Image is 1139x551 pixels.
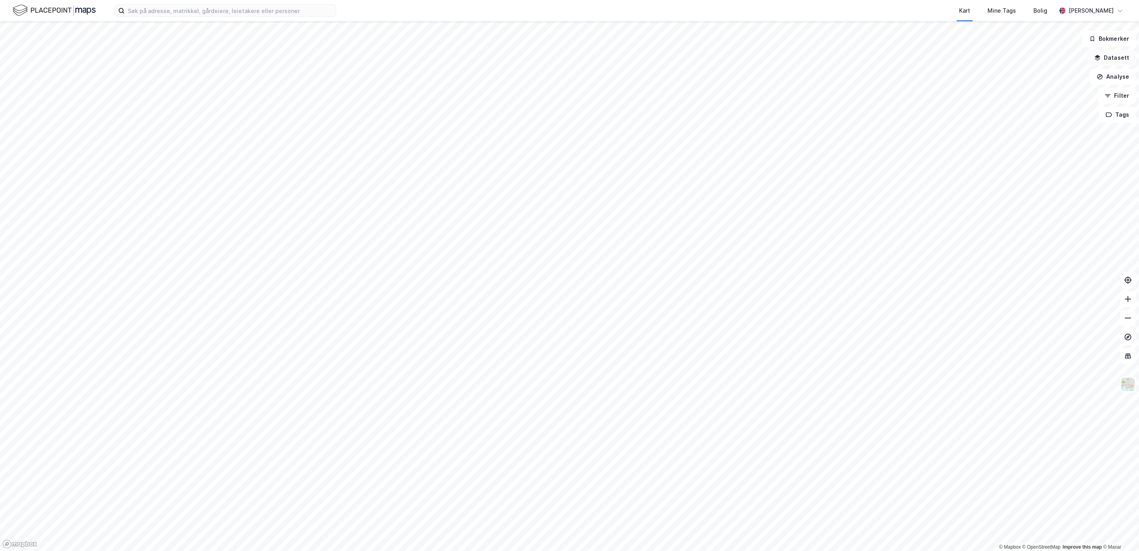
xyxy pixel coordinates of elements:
a: Mapbox homepage [2,540,37,549]
div: Kart [959,6,970,15]
button: Datasett [1088,50,1136,66]
button: Analyse [1090,69,1136,85]
div: [PERSON_NAME] [1069,6,1114,15]
a: Mapbox [999,544,1021,550]
img: logo.f888ab2527a4732fd821a326f86c7f29.svg [13,4,96,17]
div: Mine Tags [988,6,1016,15]
div: Kontrollprogram for chat [1099,513,1139,551]
a: OpenStreetMap [1022,544,1061,550]
div: Bolig [1033,6,1047,15]
button: Tags [1099,107,1136,123]
button: Bokmerker [1082,31,1136,47]
a: Improve this map [1063,544,1102,550]
input: Søk på adresse, matrikkel, gårdeiere, leietakere eller personer [125,5,336,17]
img: Z [1120,377,1135,392]
button: Filter [1098,88,1136,104]
iframe: Chat Widget [1099,513,1139,551]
